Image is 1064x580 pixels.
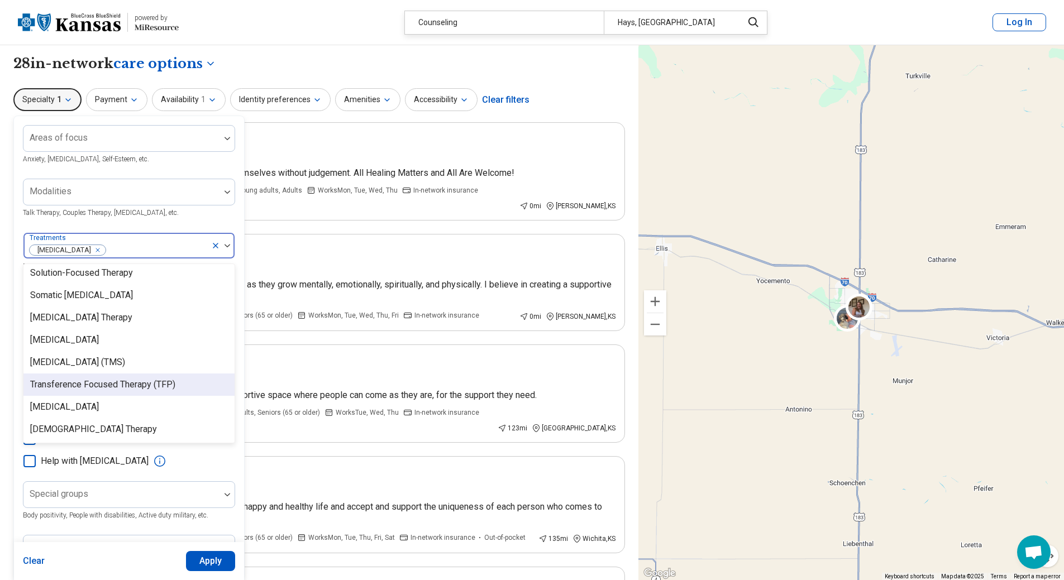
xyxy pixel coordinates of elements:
div: [MEDICAL_DATA] [30,333,99,347]
button: Log In [993,13,1046,31]
div: [PERSON_NAME] , KS [546,201,616,211]
div: [MEDICAL_DATA] [30,400,99,414]
span: [MEDICAL_DATA] [30,245,94,256]
div: [DEMOGRAPHIC_DATA] Therapy [30,423,157,436]
span: Talk Therapy, Couples Therapy, [MEDICAL_DATA], etc. [23,209,179,217]
span: Map data ©2025 [941,573,984,579]
div: Counseling [405,11,604,34]
span: Anxiety, [MEDICAL_DATA], Self-Esteem, etc. [23,155,149,163]
span: Out-of-pocket [484,533,526,543]
a: Blue Cross Blue Shield Kansaspowered by [18,9,179,36]
span: care options [113,54,203,73]
span: Body positivity, People with disabilities, Active duty military, etc. [23,511,208,519]
p: My passion lies in walking alongside individuals as they grow mentally, emotionally, spiritually,... [56,278,616,305]
div: Solution-Focused Therapy [30,266,133,280]
span: Works Tue, Wed, Thu [336,408,399,418]
div: [MEDICAL_DATA] Therapy [30,311,132,324]
button: Availability1 [152,88,226,111]
div: powered by [135,13,179,23]
span: Works Mon, Tue, Thu, Fri, Sat [308,533,395,543]
p: I understand there is no one "right" way to live a happy and healthy life and accept and support ... [56,500,616,527]
span: EMDR, TMS, Hypnosis, etc. [23,262,104,270]
div: Somatic [MEDICAL_DATA] [30,289,133,302]
span: Works Mon, Tue, Wed, Thu, Fri [308,310,399,320]
span: Help with [MEDICAL_DATA] [41,454,149,468]
button: Identity preferences [230,88,331,111]
div: [GEOGRAPHIC_DATA] , KS [532,423,616,433]
button: Specialty1 [13,88,82,111]
label: Special groups [30,488,88,499]
div: [MEDICAL_DATA] (TMS) [30,356,125,369]
span: 1 [201,94,206,106]
button: Accessibility [405,88,478,111]
button: Apply [186,551,236,571]
div: Clear filters [482,87,529,113]
span: In-network insurance [413,185,478,195]
p: I am dedicated to providing a comfortable, supportive space where people can come as they are, fo... [56,389,616,402]
button: Payment [86,88,147,111]
div: Transference Focused Therapy (TFP) [30,378,175,391]
button: Clear [23,551,45,571]
span: Works Mon, Tue, Wed, Thu [318,185,398,195]
button: Care options [113,54,216,73]
div: 135 mi [538,534,568,544]
a: Report a map error [1014,573,1061,579]
button: Zoom out [644,313,666,335]
span: In-network insurance [411,533,475,543]
img: Blue Cross Blue Shield Kansas [18,9,121,36]
div: 0 mi [519,311,541,322]
h1: 28 in-network [13,54,216,73]
button: Amenities [335,88,400,111]
div: [PERSON_NAME] , KS [546,311,616,322]
label: Areas of focus [30,132,88,143]
div: Open chat [1017,535,1051,569]
button: Zoom in [644,290,666,313]
div: Hays, [GEOGRAPHIC_DATA] [604,11,736,34]
span: 1 [57,94,61,106]
p: Everyone deserves a safe place to express themselves without judgement. All Healing Matters and A... [56,166,616,180]
span: In-network insurance [414,408,479,418]
label: Modalities [30,186,71,196]
div: Wichita , KS [572,534,616,544]
div: 0 mi [519,201,541,211]
label: Treatments [30,234,68,242]
div: 123 mi [498,423,527,433]
a: Terms (opens in new tab) [991,573,1007,579]
span: In-network insurance [414,310,479,320]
